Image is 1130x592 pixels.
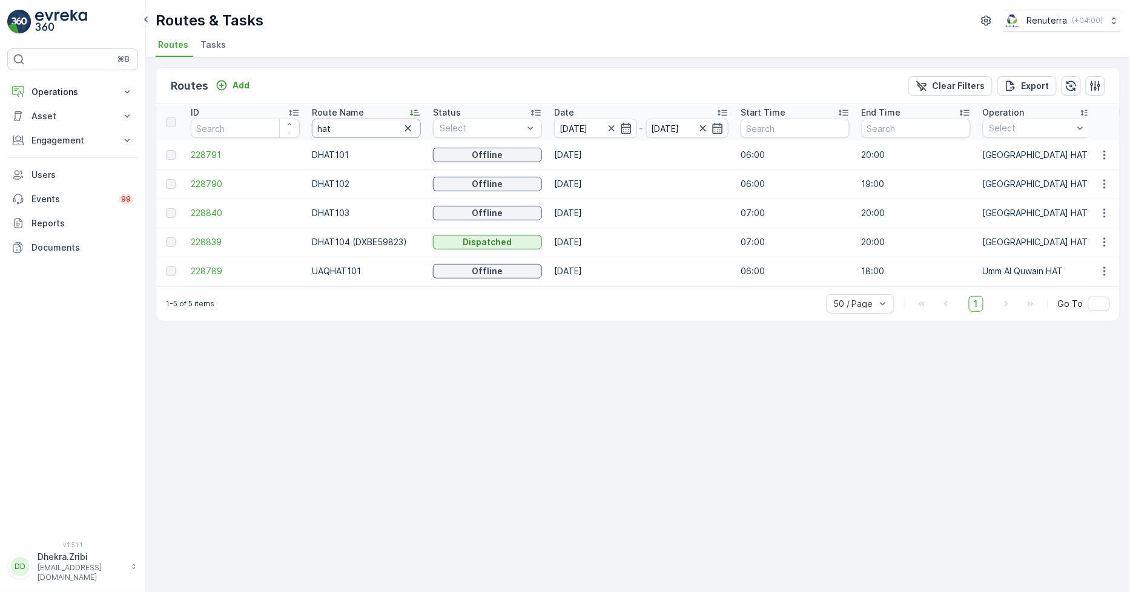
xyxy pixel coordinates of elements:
p: 06:00 [741,178,850,190]
button: Add [211,78,254,93]
p: - [639,121,644,136]
p: [GEOGRAPHIC_DATA] HAT [983,236,1092,248]
p: 18:00 [862,265,971,277]
p: Offline [472,207,503,219]
td: [DATE] [548,199,735,228]
p: 07:00 [741,207,850,219]
p: 19:00 [862,178,971,190]
p: 07:00 [741,236,850,248]
p: DHAT101 [312,149,421,161]
p: 20:00 [862,207,971,219]
p: Export [1022,80,1049,92]
p: Engagement [31,134,114,146]
td: [DATE] [548,140,735,169]
button: DDDhekra.Zribi[EMAIL_ADDRESS][DOMAIN_NAME] [7,551,138,582]
p: Routes & Tasks [156,11,263,30]
p: [GEOGRAPHIC_DATA] HAT [983,178,1092,190]
p: ( +04:00 ) [1072,16,1103,25]
p: Status [433,107,461,119]
p: Dhekra.Zribi [38,551,125,563]
div: Toggle Row Selected [166,179,176,189]
p: 20:00 [862,236,971,248]
a: Reports [7,211,138,235]
p: Offline [472,149,503,161]
button: Export [997,76,1057,96]
div: Toggle Row Selected [166,237,176,247]
button: Asset [7,104,138,128]
p: 99 [121,194,131,204]
p: [GEOGRAPHIC_DATA] HAT [983,149,1092,161]
p: [EMAIL_ADDRESS][DOMAIN_NAME] [38,563,125,582]
button: Offline [433,177,542,191]
p: ⌘B [117,54,130,64]
input: Search [312,119,421,138]
p: DHAT102 [312,178,421,190]
input: Search [862,119,971,138]
p: Select [440,122,523,134]
div: DD [10,557,30,576]
span: 1 [969,296,983,312]
input: dd/mm/yyyy [554,119,637,138]
a: 228840 [191,207,300,219]
p: Clear Filters [933,80,985,92]
span: Routes [158,39,188,51]
p: Offline [472,265,503,277]
p: DHAT103 [312,207,421,219]
img: logo [7,10,31,34]
p: Select [990,122,1073,134]
button: Operations [7,80,138,104]
p: Date [554,107,574,119]
button: Offline [433,264,542,278]
p: Asset [31,110,114,122]
a: Users [7,163,138,187]
p: Dispatched [463,236,512,248]
span: Go To [1058,298,1083,310]
td: [DATE] [548,228,735,257]
p: Start Time [741,107,785,119]
span: 228789 [191,265,300,277]
p: Events [31,193,111,205]
p: UAQHAT101 [312,265,421,277]
p: Operations [31,86,114,98]
p: Renuterra [1027,15,1068,27]
input: Search [741,119,850,138]
input: Search [191,119,300,138]
a: 228791 [191,149,300,161]
a: 228790 [191,178,300,190]
p: [GEOGRAPHIC_DATA] HAT [983,207,1092,219]
input: dd/mm/yyyy [646,119,729,138]
p: ID [191,107,199,119]
a: Documents [7,235,138,260]
button: Renuterra(+04:00) [1003,10,1120,31]
button: Offline [433,148,542,162]
p: 1-5 of 5 items [166,299,214,309]
p: End Time [862,107,901,119]
button: Clear Filters [908,76,993,96]
div: Toggle Row Selected [166,208,176,218]
td: [DATE] [548,257,735,286]
a: 228839 [191,236,300,248]
p: 06:00 [741,149,850,161]
button: Engagement [7,128,138,153]
button: Dispatched [433,235,542,249]
p: DHAT104 (DXBE59823) [312,236,421,248]
button: Offline [433,206,542,220]
p: Operation [983,107,1025,119]
div: Toggle Row Selected [166,150,176,160]
p: 06:00 [741,265,850,277]
p: Umm Al Quwain HAT [983,265,1092,277]
p: Add [233,79,249,91]
p: Users [31,169,133,181]
span: v 1.51.1 [7,541,138,548]
span: Tasks [200,39,226,51]
div: Toggle Row Selected [166,266,176,276]
p: Routes [171,77,208,94]
p: Route Name [312,107,364,119]
img: Screenshot_2024-07-26_at_13.33.01.png [1003,14,1022,27]
p: 20:00 [862,149,971,161]
td: [DATE] [548,169,735,199]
